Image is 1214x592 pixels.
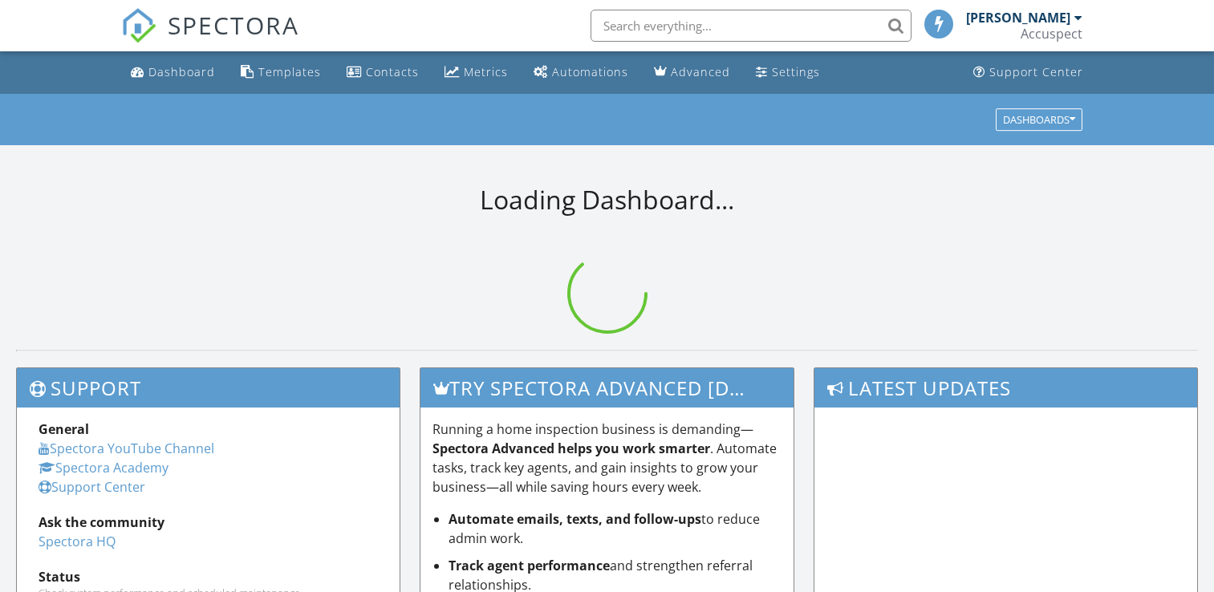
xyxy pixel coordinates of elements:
a: Support Center [967,58,1090,87]
a: Settings [749,58,826,87]
div: Automations [552,64,628,79]
input: Search everything... [591,10,912,42]
a: Advanced [648,58,737,87]
a: Spectora Academy [39,459,168,476]
button: Dashboards [996,108,1082,131]
div: [PERSON_NAME] [966,10,1070,26]
div: Dashboards [1003,114,1075,125]
img: The Best Home Inspection Software - Spectora [121,8,156,43]
strong: Spectora Advanced helps you work smarter [432,440,710,457]
div: Settings [772,64,820,79]
h3: Latest Updates [814,368,1197,408]
div: Templates [258,64,321,79]
a: Spectora HQ [39,533,116,550]
strong: Automate emails, texts, and follow-ups [449,510,701,528]
a: Contacts [340,58,425,87]
a: SPECTORA [121,22,299,55]
a: Metrics [438,58,514,87]
div: Support Center [989,64,1083,79]
div: Dashboard [148,64,215,79]
a: Spectora YouTube Channel [39,440,214,457]
h3: Support [17,368,400,408]
li: to reduce admin work. [449,509,782,548]
span: SPECTORA [168,8,299,42]
a: Templates [234,58,327,87]
div: Metrics [464,64,508,79]
p: Running a home inspection business is demanding— . Automate tasks, track key agents, and gain ins... [432,420,782,497]
a: Dashboard [124,58,221,87]
div: Advanced [671,64,730,79]
a: Automations (Basic) [527,58,635,87]
strong: Track agent performance [449,557,610,574]
div: Status [39,567,378,586]
strong: General [39,420,89,438]
h3: Try spectora advanced [DATE] [420,368,794,408]
div: Accuspect [1021,26,1082,42]
div: Contacts [366,64,419,79]
div: Ask the community [39,513,378,532]
a: Support Center [39,478,145,496]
